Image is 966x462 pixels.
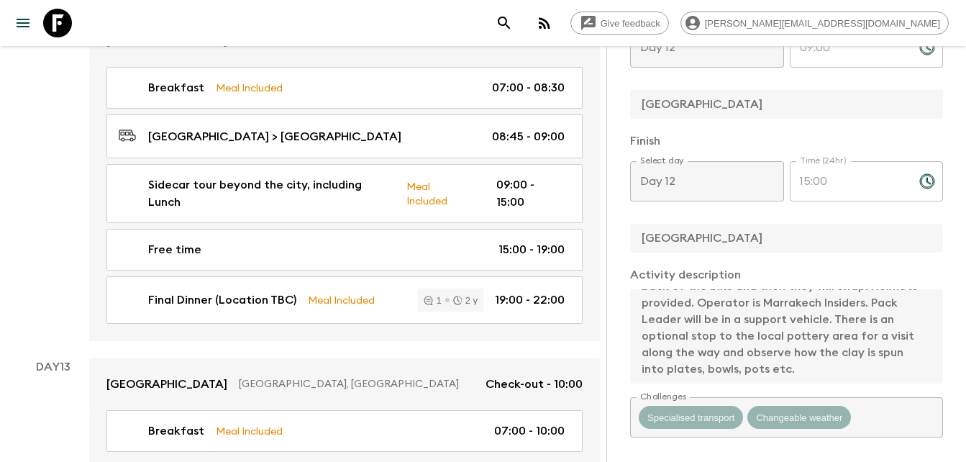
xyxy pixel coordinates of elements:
a: Free time15:00 - 19:00 [106,229,583,271]
button: menu [9,9,37,37]
p: Meal Included [216,423,283,439]
input: hh:mm [790,27,908,68]
a: Give feedback [570,12,669,35]
label: Select day [640,155,684,167]
p: 09:00 - 15:00 [496,176,565,211]
p: [GEOGRAPHIC_DATA], [GEOGRAPHIC_DATA] [239,377,474,391]
p: Breakfast [148,422,204,440]
p: Meal Included [308,292,375,308]
p: Activity description [630,266,943,284]
p: [GEOGRAPHIC_DATA] > [GEOGRAPHIC_DATA] [148,128,401,145]
p: 07:00 - 08:30 [492,79,565,96]
p: Finish [630,132,943,150]
a: Final Dinner (Location TBC)Meal Included12 y19:00 - 22:00 [106,276,583,324]
p: 19:00 - 22:00 [495,291,565,309]
a: [GEOGRAPHIC_DATA][GEOGRAPHIC_DATA], [GEOGRAPHIC_DATA]Check-out - 10:00 [89,358,600,410]
p: Breakfast [148,79,204,96]
p: Meal Included [406,178,473,209]
p: Check-out - 10:00 [486,376,583,393]
p: Final Dinner (Location TBC) [148,291,296,309]
span: Give feedback [593,18,668,29]
label: Time (24hr) [800,155,847,167]
p: 07:00 - 10:00 [494,422,565,440]
a: [GEOGRAPHIC_DATA] > [GEOGRAPHIC_DATA]08:45 - 09:00 [106,114,583,158]
p: Meal Included [216,80,283,96]
p: [GEOGRAPHIC_DATA] [106,376,227,393]
a: BreakfastMeal Included07:00 - 08:30 [106,67,583,109]
span: [PERSON_NAME][EMAIL_ADDRESS][DOMAIN_NAME] [697,18,948,29]
p: 15:00 - 19:00 [498,241,565,258]
a: Sidecar tour beyond the city, including LunchMeal Included09:00 - 15:00 [106,164,583,223]
div: 1 [424,296,441,305]
p: 08:45 - 09:00 [492,128,565,145]
div: 2 y [453,296,478,305]
textarea: There is 1 sidecar per 2 passengers - 1 will be on the back of the bike and then they will swap. ... [630,289,931,384]
button: search adventures [490,9,519,37]
input: hh:mm [790,161,908,201]
div: [PERSON_NAME][EMAIL_ADDRESS][DOMAIN_NAME] [680,12,949,35]
label: Challenges [640,391,686,403]
p: Day 13 [17,358,89,376]
p: Sidecar tour beyond the city, including Lunch [148,176,396,211]
p: Free time [148,241,201,258]
a: BreakfastMeal Included07:00 - 10:00 [106,410,583,452]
